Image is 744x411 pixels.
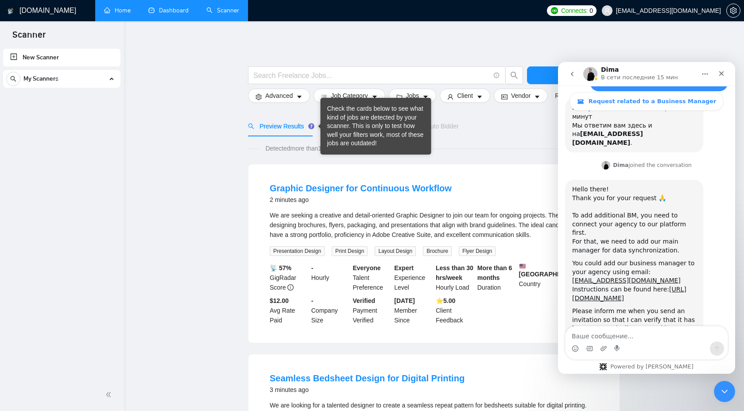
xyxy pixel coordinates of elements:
[477,93,483,100] span: caret-down
[440,89,490,103] button: userClientcaret-down
[494,73,500,78] span: info-circle
[558,62,735,374] iframe: Intercom live chat
[23,70,58,88] span: My Scanners
[477,264,512,281] b: More than 6 months
[206,7,239,14] a: searchScanner
[494,89,548,103] button: idcardVendorcaret-down
[434,263,476,292] div: Hourly Load
[327,105,425,148] div: Check the cards below to see what kind of jobs are detected by your scanner. This is only to test...
[392,296,434,325] div: Member Since
[519,263,526,269] img: 🇺🇸
[589,6,593,16] span: 0
[7,76,20,82] span: search
[253,70,490,81] input: Search Freelance Jobs...
[259,143,406,153] span: Detected more than 10000 results (16.62 seconds)
[332,246,368,256] span: Print Design
[423,246,452,256] span: Brochure
[726,4,740,18] button: setting
[3,49,120,66] li: New Scanner
[270,264,291,271] b: 📡 57%
[6,72,20,86] button: search
[270,373,465,383] a: Seamless Bedsheet Design for Digital Printing
[256,93,262,100] span: setting
[268,263,310,292] div: GigRadar Score
[353,297,376,304] b: Verified
[457,91,473,101] span: Client
[392,263,434,292] div: Experience Level
[517,263,559,292] div: Country
[527,66,616,84] button: Save
[551,7,558,14] img: upwork-logo.png
[505,66,523,84] button: search
[331,91,368,101] span: Job Category
[534,93,540,100] span: caret-down
[351,263,393,292] div: Talent Preference
[406,91,419,101] span: Jobs
[105,390,114,399] span: double-left
[321,93,327,100] span: bars
[476,263,517,292] div: Duration
[311,264,314,271] b: -
[726,7,740,14] a: setting
[375,246,416,256] span: Layout Design
[422,93,429,100] span: caret-down
[8,4,14,18] img: logo
[727,7,740,14] span: setting
[436,297,455,304] b: ⭐️ 5.00
[501,93,508,100] span: idcard
[248,89,310,103] button: settingAdvancedcaret-down
[394,264,414,271] b: Expert
[307,122,315,130] div: Tooltip anchor
[519,263,585,278] b: [GEOGRAPHIC_DATA]
[248,123,312,130] span: Preview Results
[268,296,310,325] div: Avg Rate Paid
[270,384,465,395] div: 3 minutes ago
[248,123,254,129] span: search
[447,93,453,100] span: user
[148,7,189,14] a: dashboardDashboard
[396,93,403,100] span: folder
[5,28,53,47] span: Scanner
[310,296,351,325] div: Company Size
[311,297,314,304] b: -
[561,6,588,16] span: Connects:
[372,93,378,100] span: caret-down
[604,8,610,14] span: user
[389,89,437,103] button: folderJobscaret-down
[10,49,113,66] a: New Scanner
[265,91,293,101] span: Advanced
[714,381,735,402] iframe: Intercom live chat
[351,296,393,325] div: Payment Verified
[436,264,473,281] b: Less than 30 hrs/week
[104,7,131,14] a: homeHome
[287,284,294,291] span: info-circle
[310,263,351,292] div: Hourly
[270,297,289,304] b: $12.00
[270,210,598,240] div: We are seeking a creative and detail-oriented Graphic Designer to join our team for ongoing proje...
[434,296,476,325] div: Client Feedback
